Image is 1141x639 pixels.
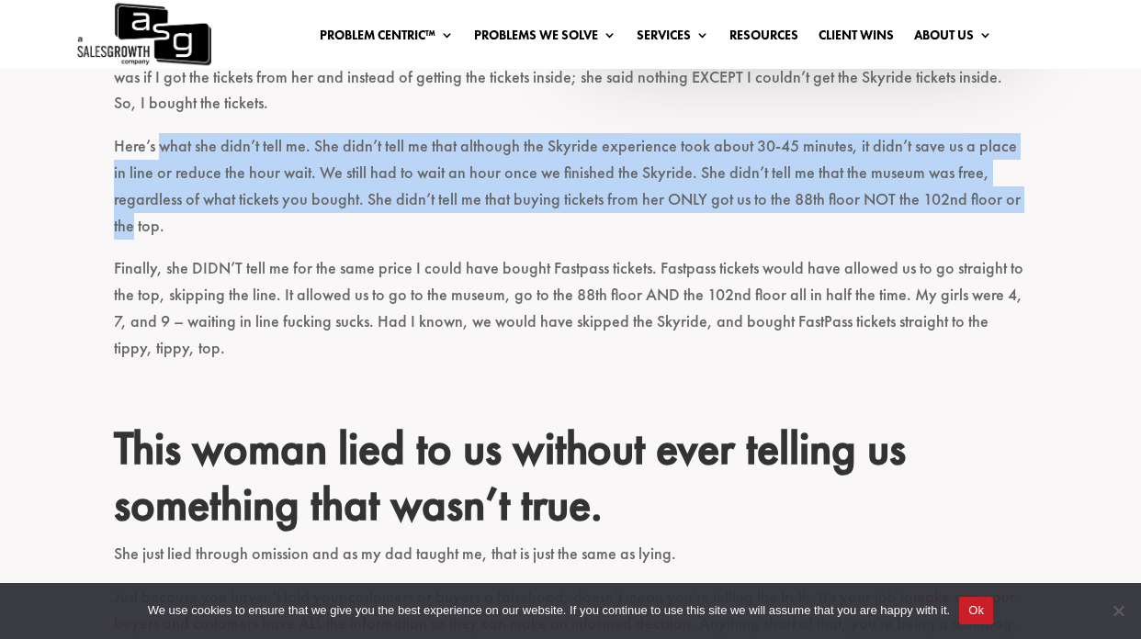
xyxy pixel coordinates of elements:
[914,28,992,49] a: About Us
[114,420,1027,541] h2: This woman lied to us without ever telling us something that wasn’t true.
[114,541,1027,584] p: She just lied through omission and as my dad taught me, that is just the same as lying.
[320,28,454,49] a: Problem Centric™
[474,28,616,49] a: Problems We Solve
[114,133,1027,255] p: Here’s what she didn’t tell me. She didn’t tell me that although the Skyride experience took abou...
[148,601,950,620] span: We use cookies to ensure that we give you the best experience on our website. If you continue to ...
[959,597,993,624] button: Ok
[637,28,709,49] a: Services
[729,28,798,49] a: Resources
[1109,601,1127,620] span: No
[819,28,894,49] a: Client Wins
[114,255,1027,377] p: Finally, she DIDN’T tell me for the same price I could have bought Fastpass tickets. Fastpass tic...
